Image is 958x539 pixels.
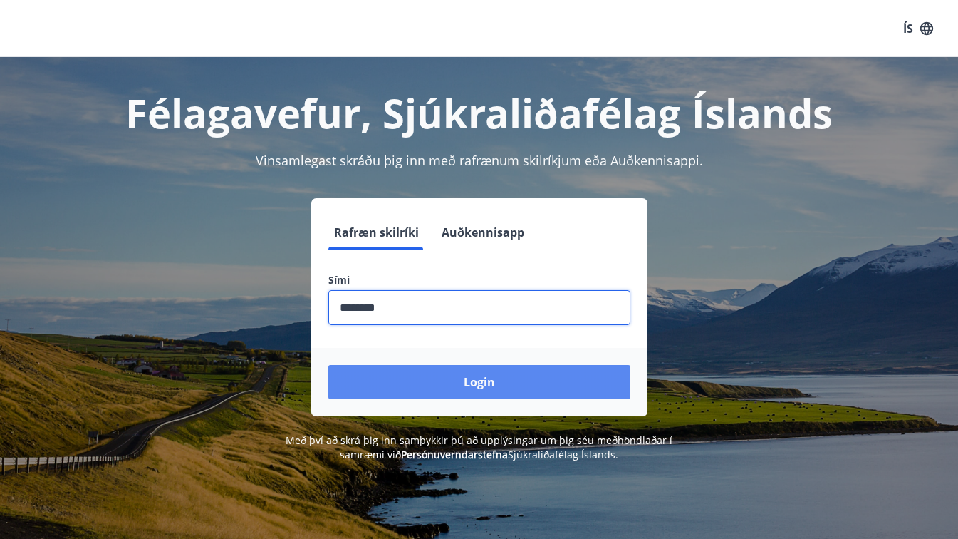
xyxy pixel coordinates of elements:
[17,86,941,140] h1: Félagavefur, Sjúkraliðafélag Íslands
[328,273,630,287] label: Sími
[895,16,941,41] button: ÍS
[401,448,508,461] a: Persónuverndarstefna
[256,152,703,169] span: Vinsamlegast skráðu þig inn með rafrænum skilríkjum eða Auðkennisappi.
[328,365,630,399] button: Login
[328,215,425,250] button: Rafræn skilríki
[286,433,672,461] span: Með því að skrá þig inn samþykkir þú að upplýsingar um þig séu meðhöndlaðar í samræmi við Sjúkral...
[436,215,530,250] button: Auðkennisapp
